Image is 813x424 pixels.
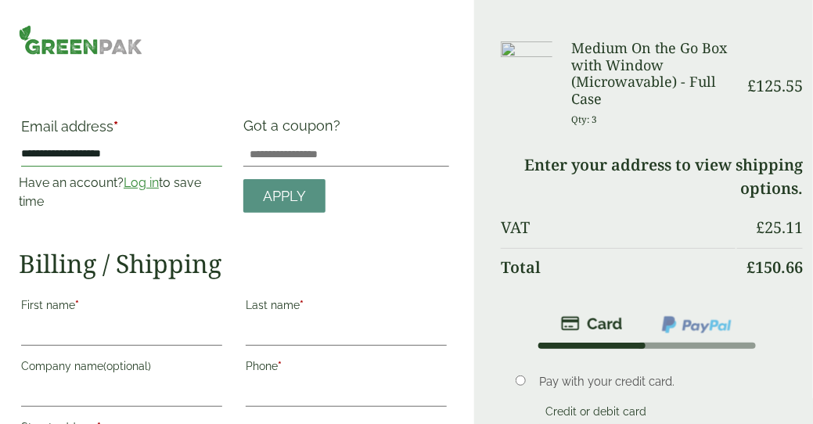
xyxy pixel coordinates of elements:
label: Company name [21,355,222,382]
span: £ [746,257,755,278]
img: GreenPak Supplies [19,25,142,55]
label: Phone [246,355,447,382]
abbr: required [113,118,118,135]
h2: Billing / Shipping [19,249,449,278]
td: Enter your address to view shipping options. [501,146,803,207]
p: Have an account? to save time [19,174,225,211]
span: £ [747,75,756,96]
label: Got a coupon? [243,117,347,142]
a: Apply [243,179,326,213]
small: Qty: 3 [571,113,597,125]
span: Apply [263,188,306,205]
abbr: required [278,360,282,372]
label: First name [21,294,222,321]
abbr: required [75,299,79,311]
bdi: 150.66 [746,257,803,278]
a: Log in [124,175,159,190]
h3: Medium On the Go Box with Window (Microwavable) - Full Case [571,40,736,107]
label: Last name [246,294,447,321]
abbr: required [300,299,304,311]
p: Pay with your credit card. [540,373,771,390]
bdi: 25.11 [756,217,803,238]
th: Total [501,248,736,286]
img: stripe.png [561,314,623,333]
bdi: 125.55 [747,75,803,96]
th: VAT [501,209,736,246]
label: Email address [21,120,222,142]
img: ppcp-gateway.png [660,314,733,335]
span: (optional) [103,360,151,372]
span: £ [756,217,764,238]
label: Credit or debit card [540,405,653,422]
